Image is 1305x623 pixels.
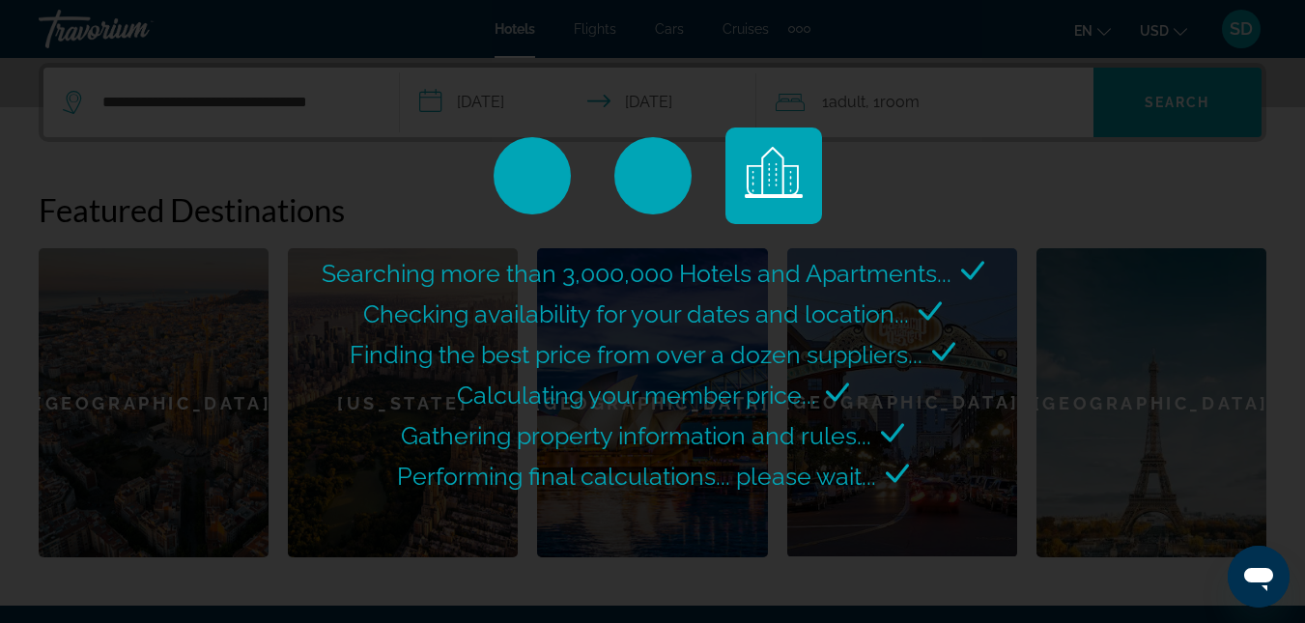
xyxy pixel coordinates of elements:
span: Searching more than 3,000,000 Hotels and Apartments... [322,259,951,288]
span: Finding the best price from over a dozen suppliers... [350,340,922,369]
span: Calculating your member price... [457,381,816,410]
iframe: Button to launch messaging window [1228,546,1290,608]
span: Performing final calculations... please wait... [397,462,876,491]
span: Checking availability for your dates and location... [363,299,909,328]
span: Gathering property information and rules... [401,421,871,450]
